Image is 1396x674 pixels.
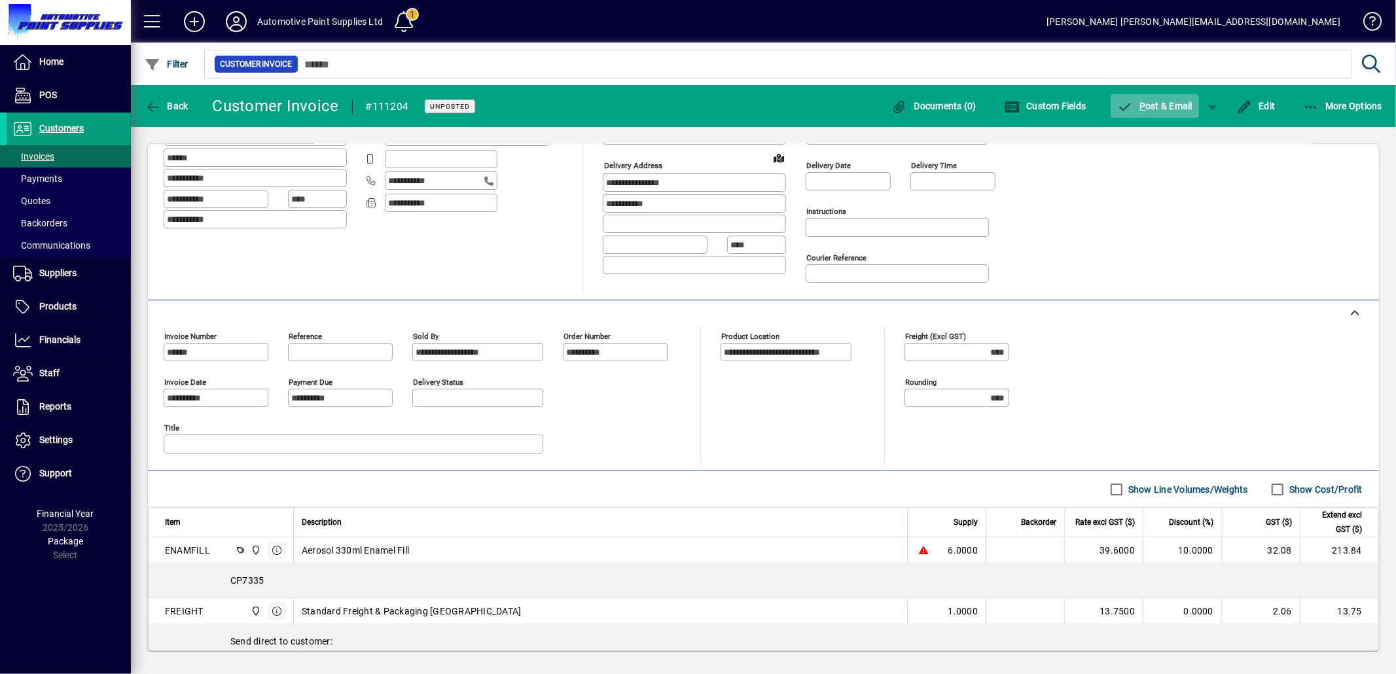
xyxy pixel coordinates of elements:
[806,161,851,170] mat-label: Delivery date
[7,234,131,257] a: Communications
[905,332,966,341] mat-label: Freight (excl GST)
[141,94,192,118] button: Back
[1073,605,1135,618] div: 13.7500
[7,212,131,234] a: Backorders
[7,357,131,390] a: Staff
[888,94,980,118] button: Documents (0)
[13,173,62,184] span: Payments
[131,94,203,118] app-page-header-button: Back
[302,515,342,529] span: Description
[413,378,463,387] mat-label: Delivery status
[215,10,257,33] button: Profile
[1236,101,1276,111] span: Edit
[48,536,83,546] span: Package
[39,468,72,478] span: Support
[7,257,131,290] a: Suppliers
[39,301,77,311] span: Products
[1266,515,1292,529] span: GST ($)
[768,147,789,168] a: View on map
[564,332,611,341] mat-label: Order number
[7,291,131,323] a: Products
[7,79,131,112] a: POS
[39,90,57,100] span: POS
[165,605,204,618] div: FREIGHT
[39,268,77,278] span: Suppliers
[39,435,73,445] span: Settings
[257,11,383,32] div: Automotive Paint Supplies Ltd
[13,240,90,251] span: Communications
[213,96,339,116] div: Customer Invoice
[1075,515,1135,529] span: Rate excl GST ($)
[39,123,84,133] span: Customers
[141,52,192,76] button: Filter
[164,423,179,433] mat-label: Title
[1047,11,1340,32] div: [PERSON_NAME] [PERSON_NAME][EMAIL_ADDRESS][DOMAIN_NAME]
[806,253,867,262] mat-label: Courier Reference
[1353,3,1380,45] a: Knowledge Base
[1139,101,1145,111] span: P
[289,378,332,387] mat-label: Payment due
[1111,94,1200,118] button: Post & Email
[149,563,1378,597] div: CP7335
[1021,515,1056,529] span: Backorder
[7,424,131,457] a: Settings
[1300,94,1386,118] button: More Options
[165,544,210,557] div: ENAMFILL
[7,145,131,168] a: Invoices
[954,515,978,529] span: Supply
[1001,94,1090,118] button: Custom Fields
[39,56,63,67] span: Home
[911,161,957,170] mat-label: Delivery time
[39,368,60,378] span: Staff
[39,334,81,345] span: Financials
[7,168,131,190] a: Payments
[247,604,262,618] span: Automotive Paint Supplies Ltd
[220,58,293,71] span: Customer Invoice
[7,457,131,490] a: Support
[1300,537,1378,563] td: 213.84
[7,324,131,357] a: Financials
[13,196,50,206] span: Quotes
[37,508,94,519] span: Financial Year
[145,101,188,111] span: Back
[948,605,978,618] span: 1.0000
[1221,598,1300,624] td: 2.06
[430,102,470,111] span: Unposted
[1233,94,1279,118] button: Edit
[7,46,131,79] a: Home
[1126,483,1248,496] label: Show Line Volumes/Weights
[891,101,976,111] span: Documents (0)
[7,391,131,423] a: Reports
[302,544,409,557] span: Aerosol 330ml Enamel Fill
[1221,537,1300,563] td: 32.08
[1143,537,1221,563] td: 10.0000
[1004,101,1086,111] span: Custom Fields
[1308,508,1362,537] span: Extend excl GST ($)
[13,218,67,228] span: Backorders
[1073,544,1135,557] div: 39.6000
[905,378,937,387] mat-label: Rounding
[1117,101,1193,111] span: ost & Email
[948,544,978,557] span: 6.0000
[302,605,522,618] span: Standard Freight & Packaging [GEOGRAPHIC_DATA]
[413,332,438,341] mat-label: Sold by
[289,332,322,341] mat-label: Reference
[39,401,71,412] span: Reports
[164,332,217,341] mat-label: Invoice number
[1300,598,1378,624] td: 13.75
[721,332,779,341] mat-label: Product location
[165,515,181,529] span: Item
[247,543,262,558] span: Automotive Paint Supplies Ltd
[173,10,215,33] button: Add
[366,96,409,117] div: #111204
[806,207,846,216] mat-label: Instructions
[7,190,131,212] a: Quotes
[1303,101,1383,111] span: More Options
[145,59,188,69] span: Filter
[1143,598,1221,624] td: 0.0000
[1287,483,1363,496] label: Show Cost/Profit
[13,151,54,162] span: Invoices
[1169,515,1213,529] span: Discount (%)
[164,378,206,387] mat-label: Invoice date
